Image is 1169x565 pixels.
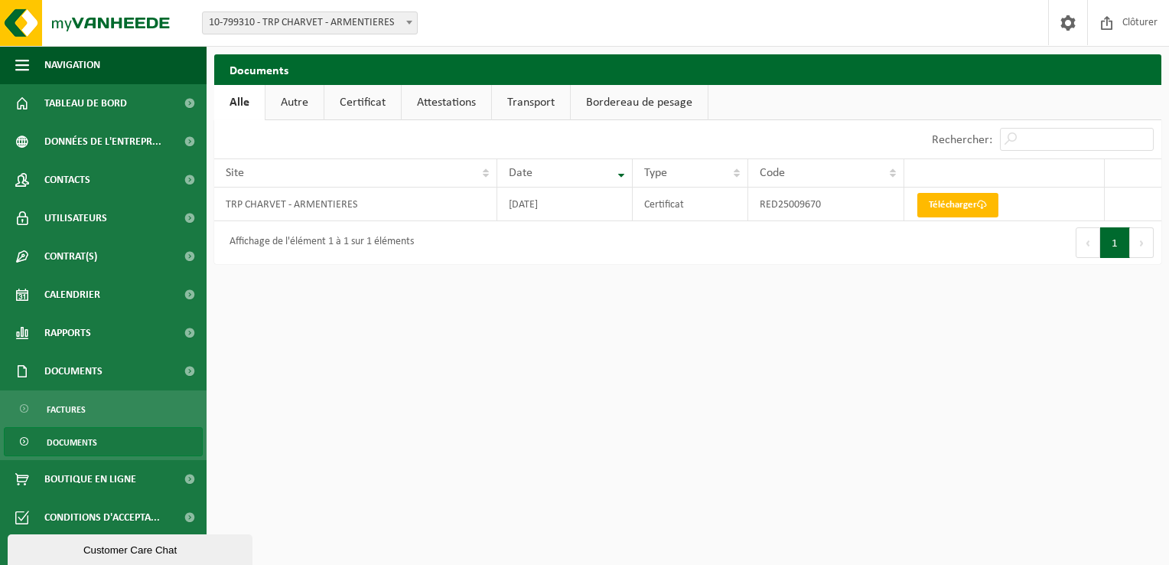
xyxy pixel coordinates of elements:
[4,394,203,423] a: Factures
[44,314,91,352] span: Rapports
[44,498,160,537] span: Conditions d'accepta...
[917,193,998,217] a: Télécharger
[47,428,97,457] span: Documents
[203,12,417,34] span: 10-799310 - TRP CHARVET - ARMENTIERES
[633,188,749,221] td: Certificat
[44,161,90,199] span: Contacts
[644,167,667,179] span: Type
[324,85,401,120] a: Certificat
[226,167,244,179] span: Site
[44,460,136,498] span: Boutique en ligne
[4,427,203,456] a: Documents
[44,199,107,237] span: Utilisateurs
[47,395,86,424] span: Factures
[402,85,491,120] a: Attestations
[222,229,414,256] div: Affichage de l'élément 1 à 1 sur 1 éléments
[932,134,992,146] label: Rechercher:
[497,188,633,221] td: [DATE]
[1100,227,1130,258] button: 1
[748,188,904,221] td: RED25009670
[760,167,785,179] span: Code
[44,237,97,276] span: Contrat(s)
[44,352,103,390] span: Documents
[44,46,100,84] span: Navigation
[571,85,708,120] a: Bordereau de pesage
[509,167,532,179] span: Date
[202,11,418,34] span: 10-799310 - TRP CHARVET - ARMENTIERES
[44,84,127,122] span: Tableau de bord
[214,85,265,120] a: Alle
[1130,227,1154,258] button: Next
[265,85,324,120] a: Autre
[214,54,1161,84] h2: Documents
[214,188,497,221] td: TRP CHARVET - ARMENTIERES
[44,276,100,314] span: Calendrier
[44,122,161,161] span: Données de l'entrepr...
[8,531,256,565] iframe: chat widget
[1076,227,1100,258] button: Previous
[492,85,570,120] a: Transport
